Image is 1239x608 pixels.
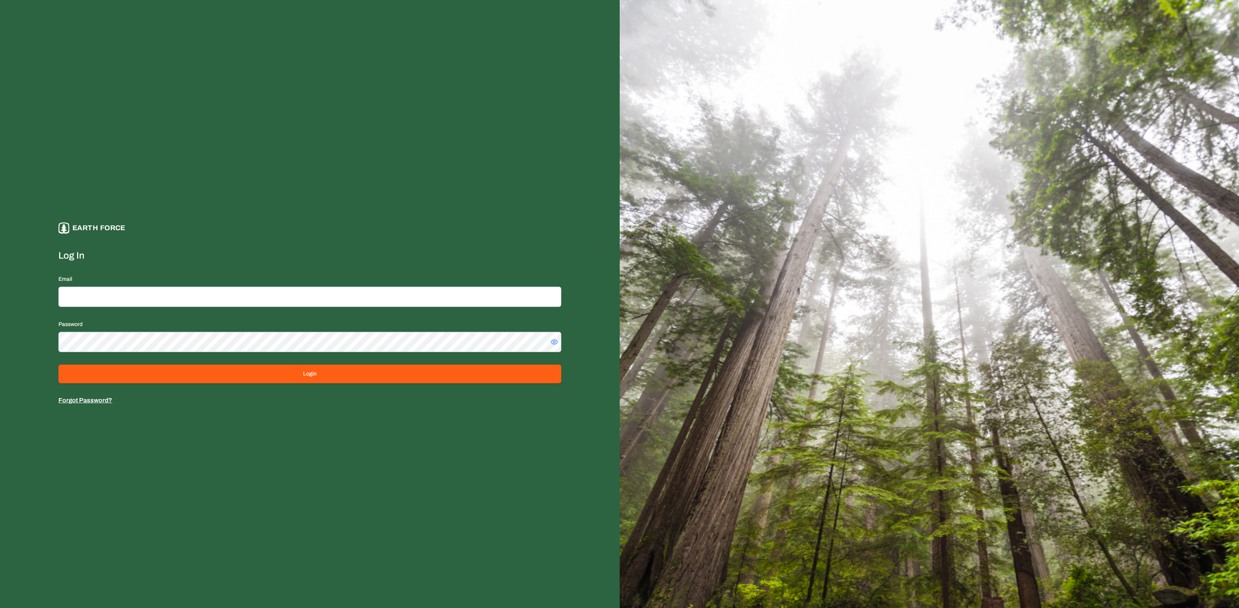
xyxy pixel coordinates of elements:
label: Log In [58,249,561,262]
img: earthforce-logo-white-uG4MPadI.svg [58,222,69,234]
label: Password [58,321,83,327]
button: Login [58,365,561,383]
label: Email [58,276,72,282]
p: Earth force [72,222,125,234]
p: Forgot Password? [58,396,561,405]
